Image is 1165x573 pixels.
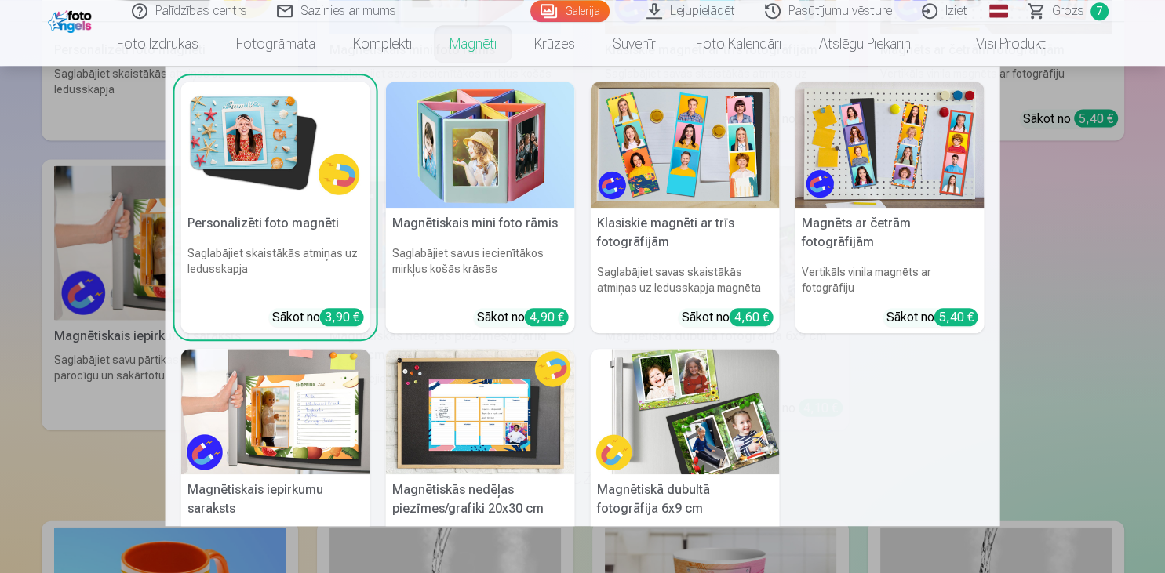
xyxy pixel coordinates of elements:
img: /fa1 [48,6,96,33]
div: 5,40 € [934,308,978,326]
img: Magnēts ar četrām fotogrāfijām [795,82,985,208]
h5: Magnētiskais iepirkumu saraksts [181,474,370,524]
span: Grozs [1052,2,1084,20]
h6: Izbaudiet divas dārgas atmiņas uz ledusskapja [591,524,780,568]
a: Fotogrāmata [217,22,334,66]
div: Sākot no [477,308,569,327]
img: Klasiskie magnēti ar trīs fotogrāfijām [591,82,780,208]
h5: Magnētiskā dubultā fotogrāfija 6x9 cm [591,474,780,524]
a: Atslēgu piekariņi [800,22,932,66]
div: 4,90 € [525,308,569,326]
h6: Vertikāls vinila magnēts ar fotogrāfiju [795,258,985,302]
h5: Magnētiskais mini foto rāmis [386,208,575,239]
a: Klasiskie magnēti ar trīs fotogrāfijāmKlasiskie magnēti ar trīs fotogrāfijāmSaglabājiet savas ska... [591,82,780,333]
img: Magnētiskā dubultā fotogrāfija 6x9 cm [591,349,780,475]
h5: Magnētiskās nedēļas piezīmes/grafiki 20x30 cm [386,474,575,524]
h6: Saglabājiet skaistākās atmiņas uz ledusskapja [181,239,370,302]
img: Personalizēti foto magnēti [181,82,370,208]
a: Magnēti [431,22,515,66]
h6: Saglabājiet savus iecienītākos mirkļus košās krāsās [386,239,575,302]
h6: Saglabājiet savu pārtikas preču sarakstu parocīgu un sakārtotu [181,524,370,568]
div: Sākot no [682,308,774,327]
a: Visi produkti [932,22,1067,66]
a: Krūzes [515,22,594,66]
a: Magnēts ar četrām fotogrāfijāmMagnēts ar četrām fotogrāfijāmVertikāls vinila magnēts ar fotogrāfi... [795,82,985,333]
div: 3,90 € [320,308,364,326]
a: Komplekti [334,22,431,66]
a: Personalizēti foto magnētiPersonalizēti foto magnētiSaglabājiet skaistākās atmiņas uz ledusskapja... [181,82,370,333]
a: Suvenīri [594,22,677,66]
h5: Klasiskie magnēti ar trīs fotogrāfijām [591,208,780,258]
div: 4,60 € [730,308,774,326]
div: Sākot no [886,308,978,327]
h6: Saglabājiet savas skaistākās atmiņas uz ledusskapja magnēta [591,258,780,302]
span: 7 [1090,2,1109,20]
a: Foto izdrukas [98,22,217,66]
img: Magnētiskās nedēļas piezīmes/grafiki 20x30 cm [386,349,575,475]
h5: Magnēts ar četrām fotogrāfijām [795,208,985,258]
a: Magnētiskais mini foto rāmisMagnētiskais mini foto rāmisSaglabājiet savus iecienītākos mirkļus ko... [386,82,575,333]
h5: Personalizēti foto magnēti [181,208,370,239]
div: Sākot no [272,308,364,327]
img: Magnētiskais iepirkumu saraksts [181,349,370,475]
a: Foto kalendāri [677,22,800,66]
h6: Organizējiet savu aktivitāšu grafiku [386,524,575,568]
img: Magnētiskais mini foto rāmis [386,82,575,208]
